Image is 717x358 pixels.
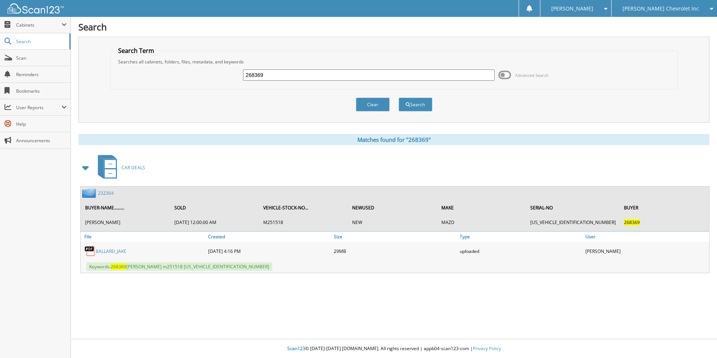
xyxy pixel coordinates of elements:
a: Privacy Policy [473,345,501,352]
a: Type [458,232,583,242]
td: [PERSON_NAME] [81,216,170,229]
button: Clear [356,98,390,111]
span: Keywords: [PERSON_NAME] m251518 [US_VEHICLE_IDENTIFICATION_NUMBER] [86,262,272,271]
td: MAZD [438,216,526,229]
img: PDF.png [84,245,96,257]
th: MAKE [438,200,526,215]
h1: Search [78,21,709,33]
button: Search [399,98,432,111]
td: NEW [348,216,436,229]
span: 268369 [624,219,640,226]
span: User Reports [16,104,61,111]
td: [DATE] 12:00:00 AM [171,216,259,229]
a: User [583,232,709,242]
div: uploaded [458,244,583,259]
div: 29MB [332,244,457,259]
span: Search [16,38,66,45]
span: Scan [16,55,67,61]
th: BUYER-NAME......... [81,200,170,215]
span: Bookmarks [16,88,67,94]
a: 232364 [98,190,114,196]
a: Created [206,232,332,242]
span: Help [16,121,67,127]
th: SOLD [171,200,259,215]
span: Reminders [16,71,67,78]
span: [PERSON_NAME] Chevrolet Inc [622,6,699,11]
span: Advanced Search [515,72,549,78]
legend: Search Term [114,47,158,55]
span: 268369 [111,263,126,270]
span: CAR DEALS [121,164,145,171]
th: NEWUSED [348,200,436,215]
img: scan123-logo-white.svg [7,3,64,14]
div: [PERSON_NAME] [583,244,709,259]
div: [DATE] 4:16 PM [206,244,332,259]
a: Size [332,232,457,242]
img: folder2.png [82,188,98,198]
th: BUYER [620,200,708,215]
div: Searches all cabinets, folders, files, metadata, and keywords [114,59,673,65]
span: [PERSON_NAME] [551,6,593,11]
div: © [DATE]-[DATE] [DOMAIN_NAME]. All rights reserved | appb04-scan123-com | [71,340,717,358]
span: Scan123 [287,345,305,352]
a: CAR DEALS [93,153,145,182]
div: Matches found for "268369" [78,134,709,145]
a: File [81,232,206,242]
th: VEHICLE-STOCK-NO... [259,200,348,215]
span: Cabinets [16,22,61,28]
a: BALLARD_JAKE [96,248,126,254]
td: [US_VEHICLE_IDENTIFICATION_NUMBER] [526,216,619,229]
th: SERIAL-NO [526,200,619,215]
span: Announcements [16,137,67,144]
td: M251518 [259,216,348,229]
